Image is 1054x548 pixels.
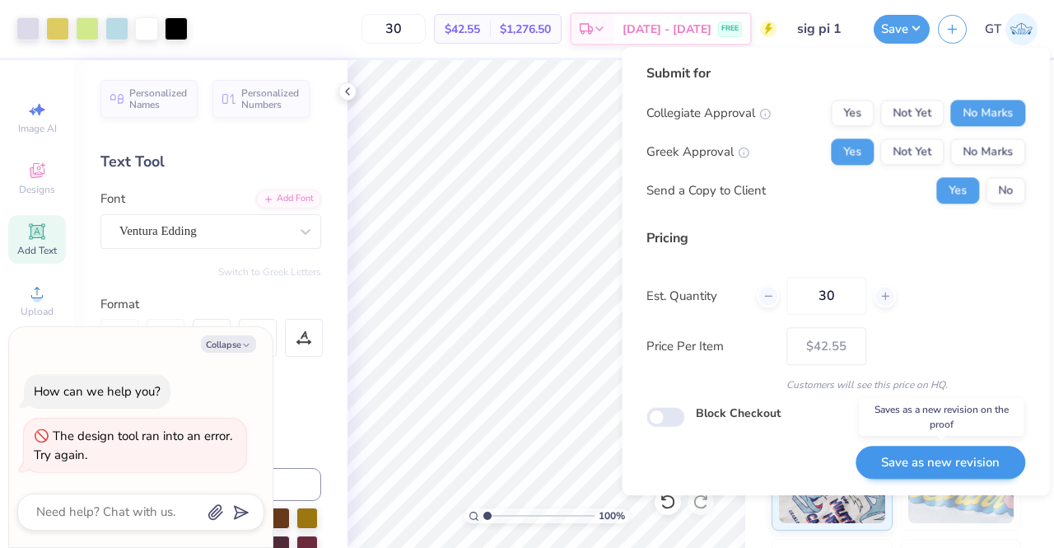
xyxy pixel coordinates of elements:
[986,177,1025,204] button: No
[17,244,57,257] span: Add Text
[100,151,321,173] div: Text Tool
[646,228,1025,248] div: Pricing
[1005,13,1038,45] img: Gayathree Thangaraj
[361,14,426,44] input: – –
[646,337,774,356] label: Price Per Item
[880,100,944,126] button: Not Yet
[646,377,1025,392] div: Customers will see this price on HQ.
[100,295,323,314] div: Format
[950,138,1025,165] button: No Marks
[859,398,1024,436] div: Saves as a new revision on the proof
[874,15,930,44] button: Save
[856,446,1025,480] button: Save as new revision
[34,383,161,400] div: How can we help you?
[880,138,944,165] button: Not Yet
[21,305,54,318] span: Upload
[646,287,744,306] label: Est. Quantity
[950,100,1025,126] button: No Marks
[218,265,321,279] button: Switch to Greek Letters
[241,87,300,110] span: Personalized Numbers
[646,104,771,123] div: Collegiate Approval
[129,87,188,110] span: Personalized Names
[831,138,874,165] button: Yes
[646,63,1025,83] div: Submit for
[445,21,480,38] span: $42.55
[831,100,874,126] button: Yes
[100,190,125,208] label: Font
[985,13,1038,45] a: GT
[18,122,57,135] span: Image AI
[646,181,766,200] div: Send a Copy to Client
[599,508,625,523] span: 100 %
[936,177,979,204] button: Yes
[19,183,55,196] span: Designs
[786,277,866,315] input: – –
[785,12,865,45] input: Untitled Design
[201,335,256,353] button: Collapse
[696,405,781,422] label: Block Checkout
[500,21,551,38] span: $1,276.50
[646,143,749,162] div: Greek Approval
[256,190,321,208] div: Add Font
[623,21,711,38] span: [DATE] - [DATE]
[34,428,232,463] div: The design tool ran into an error. Try again.
[721,23,739,35] span: FREE
[985,20,1001,39] span: GT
